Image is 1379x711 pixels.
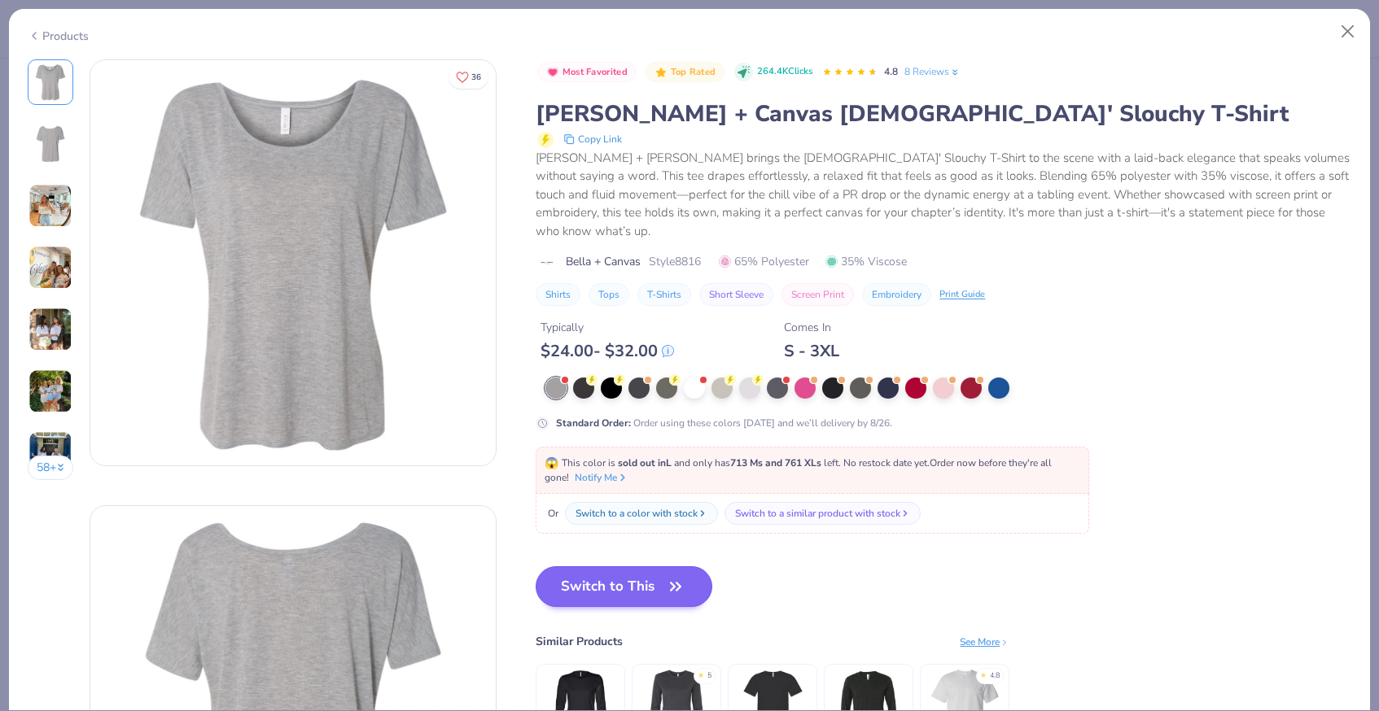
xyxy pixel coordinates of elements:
[822,59,878,85] div: 4.8 Stars
[618,456,672,469] strong: sold out in L
[699,283,773,306] button: Short Sleeve
[1333,16,1364,47] button: Close
[563,68,628,76] span: Most Favorited
[31,124,70,164] img: Back
[28,184,72,228] img: User generated content
[536,283,580,306] button: Shirts
[541,319,674,336] div: Typically
[546,66,559,79] img: Most Favorited sort
[575,470,628,485] button: Notify Me
[471,73,481,81] span: 36
[939,288,985,302] div: Print Guide
[28,456,74,480] button: 58+
[536,566,712,607] button: Switch to This
[541,341,674,361] div: $ 24.00 - $ 32.00
[556,417,631,430] strong: Standard Order :
[536,633,623,650] div: Similar Products
[565,502,718,525] button: Switch to a color with stock
[536,149,1351,241] div: [PERSON_NAME] + [PERSON_NAME] brings the [DEMOGRAPHIC_DATA]' Slouchy T-Shirt to the scene with a ...
[90,60,496,465] img: Front
[825,253,907,270] span: 35% Viscose
[649,253,701,270] span: Style 8816
[566,253,641,270] span: Bella + Canvas
[654,66,668,79] img: Top Rated sort
[589,283,629,306] button: Tops
[545,456,1052,484] span: This color is and only has left . No restock date yet. Order now before they're all gone!
[735,506,900,521] div: Switch to a similar product with stock
[781,283,854,306] button: Screen Print
[884,65,898,78] span: 4.8
[31,63,70,102] img: Front
[980,670,987,677] div: ★
[536,98,1351,129] div: [PERSON_NAME] + Canvas [DEMOGRAPHIC_DATA]' Slouchy T-Shirt
[558,129,627,149] button: copy to clipboard
[28,431,72,475] img: User generated content
[637,283,691,306] button: T-Shirts
[545,456,558,471] span: 😱
[28,369,72,413] img: User generated content
[28,28,89,45] div: Products
[784,319,839,336] div: Comes In
[904,64,961,79] a: 8 Reviews
[730,456,821,469] strong: 713 Ms and 761 XLs
[707,670,711,682] div: 5
[784,341,839,361] div: S - 3XL
[990,670,1000,682] div: 4.8
[28,246,72,290] img: User generated content
[862,283,931,306] button: Embroidery
[536,256,558,269] img: brand logo
[449,65,488,89] button: Like
[719,253,809,270] span: 65% Polyester
[757,65,812,79] span: 264.4K Clicks
[28,308,72,351] img: User generated content
[725,502,921,525] button: Switch to a similar product with stock
[545,506,558,521] span: Or
[698,670,704,677] div: ★
[537,62,636,83] button: Badge Button
[960,635,1009,649] div: See More
[556,416,892,430] div: Order using these colors [DATE] and we’ll delivery by 8/26.
[671,68,716,76] span: Top Rated
[576,506,698,521] div: Switch to a color with stock
[646,62,724,83] button: Badge Button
